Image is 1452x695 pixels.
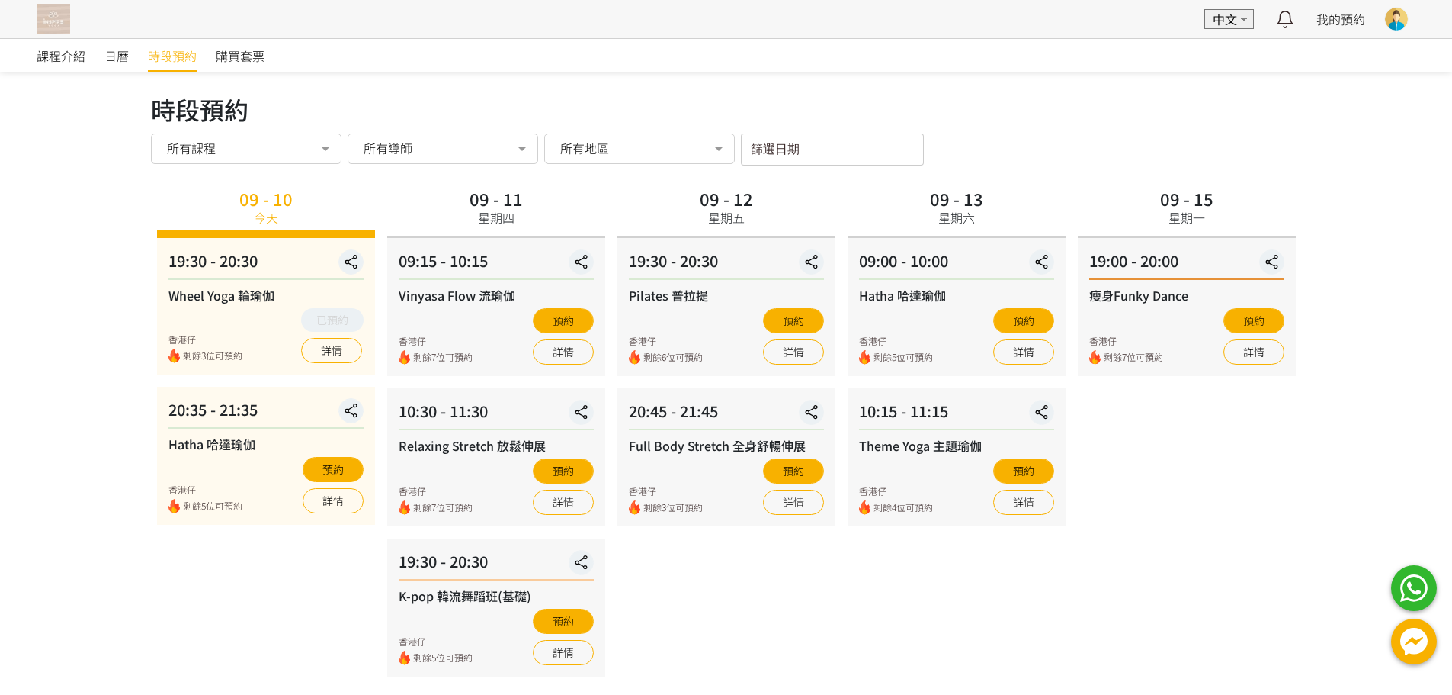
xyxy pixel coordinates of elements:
span: 剩餘3位可預約 [643,500,703,515]
span: 剩餘6位可預約 [643,350,703,365]
a: 購買套票 [216,39,264,72]
div: 20:45 - 21:45 [629,400,824,430]
span: 時段預約 [148,47,197,65]
a: 詳情 [763,339,824,365]
img: fire.png [859,500,870,515]
a: 詳情 [763,490,824,515]
span: 所有導師 [364,140,412,156]
a: 詳情 [533,490,594,515]
button: 預約 [763,308,824,333]
div: 香港仔 [399,635,473,648]
input: 篩選日期 [741,134,924,166]
div: 09 - 12 [700,190,753,207]
div: 09 - 13 [930,190,983,207]
a: 詳情 [1223,339,1284,365]
span: 剩餘3位可預約 [183,349,242,363]
div: 19:30 - 20:30 [399,550,594,581]
div: Full Body Stretch 全身舒暢伸展 [629,436,824,455]
div: Theme Yoga 主題瑜伽 [859,436,1054,455]
div: 香港仔 [399,484,473,498]
span: 購買套票 [216,47,264,65]
div: 香港仔 [168,483,242,497]
div: 香港仔 [859,484,933,498]
button: 預約 [303,457,364,482]
div: 10:15 - 11:15 [859,400,1054,430]
img: fire.png [399,350,410,365]
span: 剩餘7位可預約 [413,350,473,365]
div: 星期六 [938,208,975,227]
img: fire.png [859,350,870,365]
div: 09 - 10 [239,190,293,207]
div: Hatha 哈達瑜伽 [168,435,364,453]
div: 香港仔 [399,334,473,348]
button: 預約 [1223,308,1284,333]
span: 所有課程 [167,140,216,156]
button: 預約 [993,308,1054,333]
a: 我的預約 [1316,10,1365,28]
span: 剩餘5位可預約 [413,651,473,665]
img: fire.png [399,500,410,515]
span: 所有地區 [560,140,609,156]
div: 09:00 - 10:00 [859,249,1054,280]
img: T57dtJh47iSJKDtQ57dN6xVUMYY2M0XQuGF02OI4.png [37,4,70,34]
span: 剩餘5位可預約 [873,350,933,365]
div: 星期一 [1168,208,1205,227]
div: 瘦身Funky Dance [1089,286,1284,304]
div: 香港仔 [629,334,703,348]
a: 詳情 [993,490,1054,515]
a: 詳情 [303,488,364,513]
div: K-pop 韓流舞蹈班(基礎) [399,587,594,605]
button: 預約 [533,459,594,484]
div: 09 - 15 [1160,190,1213,207]
div: 19:30 - 20:30 [168,249,364,280]
div: 香港仔 [629,484,703,498]
div: 20:35 - 21:35 [168,398,364,429]
img: fire.png [168,349,180,363]
button: 預約 [993,459,1054,484]
button: 已預約 [301,308,364,332]
div: 香港仔 [168,333,242,346]
button: 預約 [763,459,824,484]
div: Pilates 普拉提 [629,286,824,304]
span: 剩餘5位可預約 [183,499,242,513]
img: fire.png [1089,350,1101,365]
a: 詳情 [301,338,362,363]
div: 香港仔 [1089,334,1163,348]
div: 今天 [254,208,278,227]
div: 時段預約 [151,91,1302,127]
div: 09:15 - 10:15 [399,249,594,280]
div: 19:30 - 20:30 [629,249,824,280]
div: 星期四 [478,208,514,227]
a: 詳情 [533,640,594,665]
img: fire.png [629,500,640,515]
div: Hatha 哈達瑜伽 [859,286,1054,304]
div: 星期五 [708,208,745,227]
div: Vinyasa Flow 流瑜伽 [399,286,594,304]
img: fire.png [168,499,180,513]
a: 詳情 [533,339,594,365]
div: Wheel Yoga 輪瑜伽 [168,286,364,304]
button: 預約 [533,609,594,634]
a: 時段預約 [148,39,197,72]
span: 剩餘7位可預約 [1104,350,1163,365]
span: 剩餘7位可預約 [413,500,473,515]
button: 預約 [533,308,594,333]
a: 詳情 [993,339,1054,365]
div: 09 - 11 [470,190,523,207]
span: 課程介紹 [37,47,85,65]
img: fire.png [399,651,410,665]
div: Relaxing Stretch 放鬆伸展 [399,436,594,455]
a: 課程介紹 [37,39,85,72]
img: fire.png [629,350,640,365]
a: 日曆 [104,39,129,72]
span: 日曆 [104,47,129,65]
div: 19:00 - 20:00 [1089,249,1284,280]
div: 香港仔 [859,334,933,348]
span: 剩餘4位可預約 [873,500,933,515]
div: 10:30 - 11:30 [399,400,594,430]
